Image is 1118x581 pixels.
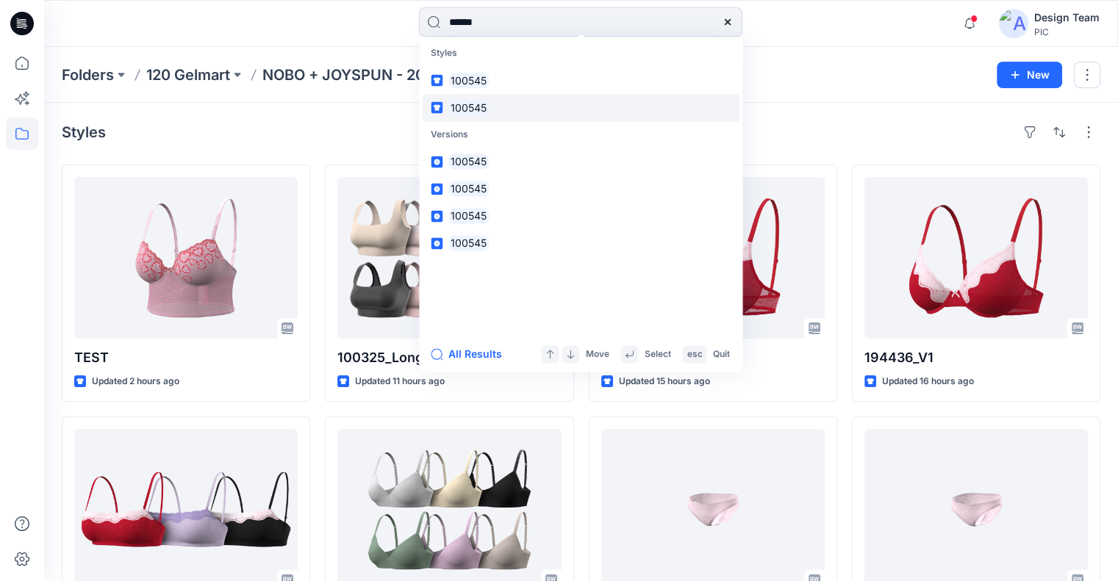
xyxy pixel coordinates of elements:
p: Updated 16 hours ago [882,374,974,389]
p: Versions [422,121,739,148]
a: 120 Gelmart [146,65,230,85]
button: All Results [431,345,512,363]
p: Updated 15 hours ago [619,374,710,389]
a: 100545 [422,94,739,121]
img: avatar [999,9,1028,38]
p: NOBO + JOYSPUN - 20250912_120_GC [262,65,533,85]
a: 100325_Longline Bonded Square Neck Bra [337,177,561,339]
a: 100545 [422,148,739,176]
p: Select [644,347,670,362]
mark: 100545 [448,154,489,170]
p: Updated 11 hours ago [355,374,445,389]
div: Design Team [1034,9,1100,26]
button: New [997,62,1062,88]
a: Folders [62,65,114,85]
p: Quit [712,347,729,362]
a: 100545 [422,67,739,94]
h4: Styles [62,123,106,141]
p: esc [687,347,702,362]
mark: 100545 [448,208,489,225]
a: TEST [74,177,298,339]
mark: 100545 [448,99,489,116]
div: PIC [1034,26,1100,37]
a: 194436_V1 [864,177,1088,339]
a: 100545 [422,176,739,203]
p: 194436_V1 [864,347,1088,368]
a: 100545 [422,203,739,230]
mark: 100545 [448,181,489,198]
p: Move [585,347,609,362]
p: TEST [74,347,298,368]
mark: 100545 [448,72,489,89]
p: Updated 2 hours ago [92,374,179,389]
mark: 100545 [448,235,489,252]
a: 100545 [422,230,739,257]
p: Styles [422,40,739,67]
p: 100325_Longline Bonded Square Neck Bra [337,347,561,368]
